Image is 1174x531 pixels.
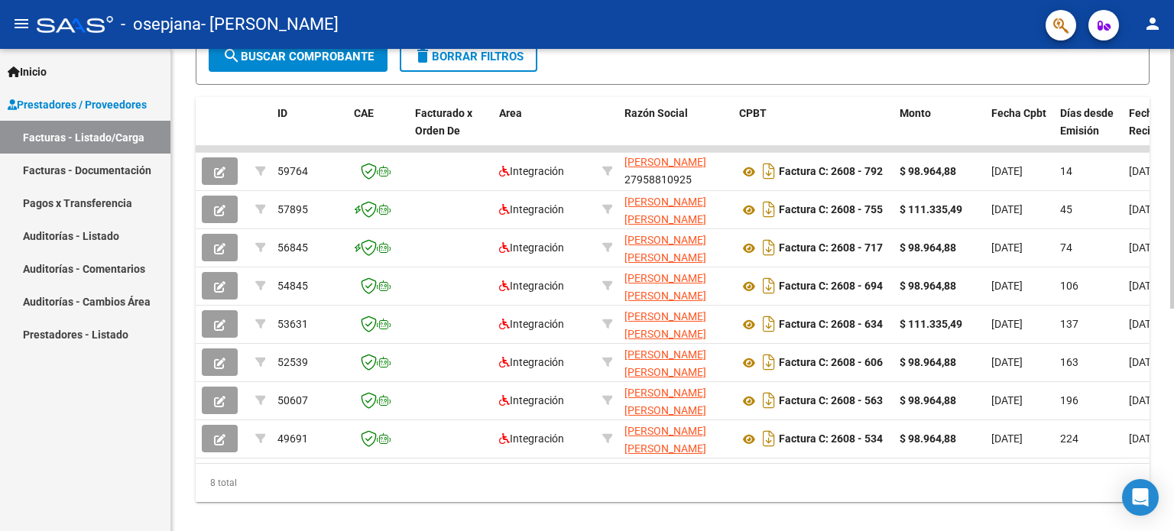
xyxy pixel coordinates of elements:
strong: Factura C: 2608 - 755 [779,204,883,216]
strong: $ 98.964,88 [900,394,956,406]
span: [PERSON_NAME] [PERSON_NAME] [624,425,706,455]
span: [DATE] [1129,356,1160,368]
span: [DATE] [1129,318,1160,330]
span: 74 [1060,241,1072,254]
datatable-header-cell: Fecha Cpbt [985,97,1054,164]
strong: $ 111.335,49 [900,318,962,330]
div: 8 total [196,464,1150,502]
span: 14 [1060,165,1072,177]
span: CPBT [739,107,767,119]
strong: $ 111.335,49 [900,203,962,215]
mat-icon: search [222,47,241,65]
datatable-header-cell: ID [271,97,348,164]
span: Fecha Recibido [1129,107,1172,137]
span: Fecha Cpbt [991,107,1046,119]
span: [DATE] [991,165,1023,177]
span: [DATE] [991,432,1023,445]
span: CAE [354,107,374,119]
i: Descargar documento [759,312,779,336]
strong: Factura C: 2608 - 792 [779,166,883,178]
span: [DATE] [991,356,1023,368]
strong: Factura C: 2608 - 634 [779,319,883,331]
div: 27958810925 [624,270,727,302]
span: Razón Social [624,107,688,119]
span: [DATE] [1129,280,1160,292]
mat-icon: delete [413,47,432,65]
mat-icon: person [1143,15,1162,33]
span: 137 [1060,318,1078,330]
span: [DATE] [991,280,1023,292]
span: 224 [1060,432,1078,445]
span: 53631 [277,318,308,330]
div: 27958810925 [624,155,727,187]
div: 27958810925 [624,232,727,264]
span: - [PERSON_NAME] [201,8,339,41]
span: Integración [499,356,564,368]
span: 57895 [277,203,308,215]
span: [DATE] [991,318,1023,330]
span: 54845 [277,280,308,292]
strong: Factura C: 2608 - 606 [779,357,883,369]
span: [PERSON_NAME] [PERSON_NAME] [624,387,706,416]
span: Inicio [8,63,47,80]
div: 27958810925 [624,193,727,225]
datatable-header-cell: Razón Social [618,97,733,164]
datatable-header-cell: Area [493,97,596,164]
span: Días desde Emisión [1060,107,1114,137]
span: Integración [499,432,564,445]
span: Integración [499,394,564,406]
span: Integración [499,280,564,292]
span: [DATE] [991,241,1023,254]
span: [PERSON_NAME] [PERSON_NAME] [624,196,706,225]
span: - osepjana [121,8,201,41]
span: 163 [1060,356,1078,368]
span: [PERSON_NAME] [PERSON_NAME] [624,272,706,302]
span: [DATE] [1129,203,1160,215]
span: 56845 [277,241,308,254]
span: [PERSON_NAME] [PERSON_NAME] [624,310,706,340]
i: Descargar documento [759,350,779,374]
strong: $ 98.964,88 [900,165,956,177]
i: Descargar documento [759,197,779,222]
span: Integración [499,203,564,215]
span: 106 [1060,280,1078,292]
mat-icon: menu [12,15,31,33]
span: [PERSON_NAME] [PERSON_NAME] [624,348,706,378]
i: Descargar documento [759,274,779,298]
strong: Factura C: 2608 - 694 [779,280,883,293]
div: 27958810925 [624,384,727,416]
span: Integración [499,165,564,177]
strong: $ 98.964,88 [900,241,956,254]
strong: Factura C: 2608 - 563 [779,395,883,407]
span: Integración [499,241,564,254]
span: 49691 [277,432,308,445]
i: Descargar documento [759,235,779,260]
strong: Factura C: 2608 - 717 [779,242,883,254]
datatable-header-cell: CAE [348,97,409,164]
div: Open Intercom Messenger [1122,479,1159,516]
span: 45 [1060,203,1072,215]
datatable-header-cell: Días desde Emisión [1054,97,1123,164]
span: Integración [499,318,564,330]
span: [DATE] [1129,394,1160,406]
span: 59764 [277,165,308,177]
span: Buscar Comprobante [222,50,374,63]
span: [DATE] [991,394,1023,406]
span: 50607 [277,394,308,406]
strong: Factura C: 2608 - 534 [779,433,883,445]
span: Area [499,107,522,119]
strong: $ 98.964,88 [900,280,956,292]
datatable-header-cell: CPBT [733,97,893,164]
span: [DATE] [1129,165,1160,177]
i: Descargar documento [759,426,779,451]
i: Descargar documento [759,159,779,183]
span: [DATE] [1129,241,1160,254]
span: 196 [1060,394,1078,406]
span: Borrar Filtros [413,50,524,63]
span: ID [277,107,287,119]
strong: $ 98.964,88 [900,432,956,445]
i: Descargar documento [759,388,779,413]
button: Buscar Comprobante [209,41,388,72]
span: [DATE] [1129,432,1160,445]
div: 27958810925 [624,346,727,378]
